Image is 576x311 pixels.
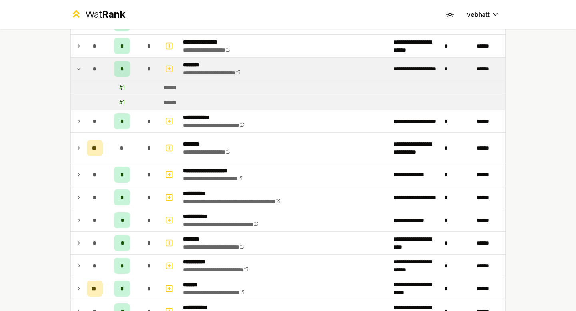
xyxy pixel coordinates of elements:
[119,98,125,106] div: # 1
[460,7,506,22] button: vebhatt
[70,8,125,21] a: WatRank
[119,84,125,92] div: # 1
[467,10,490,19] span: vebhatt
[85,8,125,21] div: Wat
[102,8,125,20] span: Rank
